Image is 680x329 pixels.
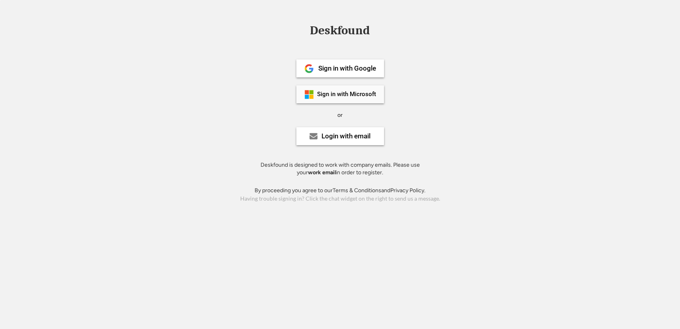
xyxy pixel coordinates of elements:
[321,133,370,140] div: Login with email
[333,187,381,194] a: Terms & Conditions
[308,169,336,176] strong: work email
[317,91,376,97] div: Sign in with Microsoft
[304,90,314,99] img: ms-symbollockup_mssymbol_19.png
[337,111,343,119] div: or
[251,161,430,177] div: Deskfound is designed to work with company emails. Please use your in order to register.
[390,187,425,194] a: Privacy Policy.
[306,24,374,37] div: Deskfound
[304,64,314,73] img: 1024px-Google__G__Logo.svg.png
[318,65,376,72] div: Sign in with Google
[255,187,425,195] div: By proceeding you agree to our and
